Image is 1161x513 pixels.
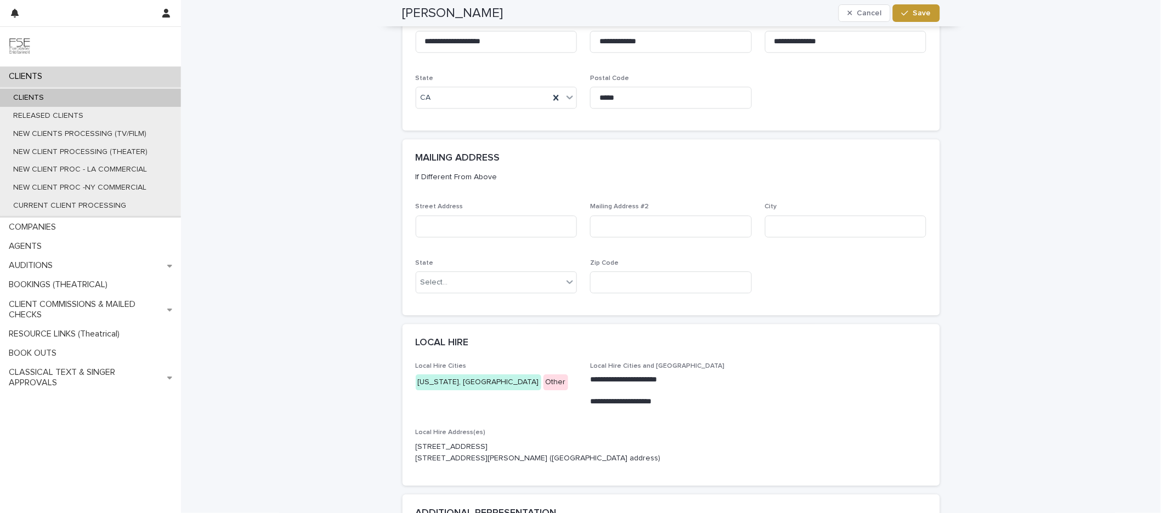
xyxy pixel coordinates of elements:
p: NEW CLIENTS PROCESSING (TV/FILM) [4,129,155,139]
span: Zip Code [590,260,619,266]
div: Select... [421,277,448,288]
span: Mailing Address #2 [590,203,649,210]
span: CA [421,92,431,104]
span: City [765,203,777,210]
p: COMPANIES [4,222,65,232]
p: RELEASED CLIENTS [4,111,92,121]
span: Local Hire Address(es) [416,429,486,436]
p: AGENTS [4,241,50,252]
span: State [416,260,434,266]
span: Cancel [857,9,881,17]
p: BOOK OUTS [4,348,65,358]
p: [STREET_ADDRESS] [STREET_ADDRESS][PERSON_NAME] ([GEOGRAPHIC_DATA] address) [416,441,927,464]
button: Cancel [839,4,891,22]
h2: MAILING ADDRESS [416,152,500,164]
span: State [416,75,434,82]
h2: LOCAL HIRE [416,337,469,349]
span: Street Address [416,203,463,210]
button: Save [893,4,939,22]
span: Postal Code [590,75,629,82]
span: Local Hire Cities [416,363,467,369]
p: NEW CLIENT PROC -NY COMMERCIAL [4,183,155,192]
div: Other [543,374,568,390]
p: CLASSICAL TEXT & SINGER APPROVALS [4,367,167,388]
p: If Different From Above [416,172,922,182]
span: Save [913,9,931,17]
h2: [PERSON_NAME] [403,5,503,21]
img: 9JgRvJ3ETPGCJDhvPVA5 [9,36,31,58]
p: CLIENTS [4,71,51,82]
span: Local Hire Cities and [GEOGRAPHIC_DATA] [590,363,724,369]
div: [US_STATE], [GEOGRAPHIC_DATA] [416,374,541,390]
p: CURRENT CLIENT PROCESSING [4,201,135,210]
p: RESOURCE LINKS (Theatrical) [4,329,128,339]
p: CLIENT COMMISSIONS & MAILED CHECKS [4,299,167,320]
p: BOOKINGS (THEATRICAL) [4,280,116,290]
p: NEW CLIENT PROC - LA COMMERCIAL [4,165,156,174]
p: NEW CLIENT PROCESSING (THEATER) [4,147,156,157]
p: CLIENTS [4,93,53,102]
p: AUDITIONS [4,260,61,271]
